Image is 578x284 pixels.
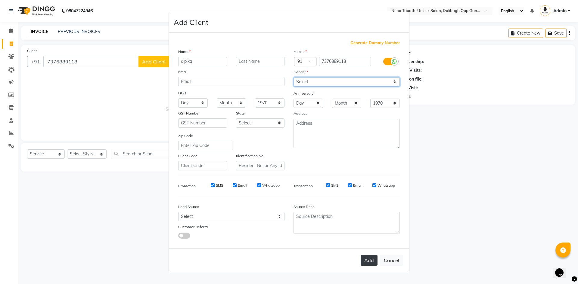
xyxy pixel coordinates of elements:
[331,183,338,188] label: SMS
[294,111,307,116] label: Address
[294,183,313,189] label: Transaction
[178,153,197,159] label: Client Code
[178,57,227,66] input: First Name
[178,111,200,116] label: GST Number
[294,204,314,209] label: Source Desc
[553,260,572,278] iframe: chat widget
[380,255,403,266] button: Cancel
[236,111,245,116] label: State
[294,69,308,75] label: Gender
[178,118,227,128] input: GST Number
[319,57,371,66] input: Mobile
[216,183,223,188] label: SMS
[262,183,280,188] label: Whatsapp
[378,183,395,188] label: Whatsapp
[353,183,362,188] label: Email
[178,161,227,170] input: Client Code
[178,204,199,209] label: Lead Source
[294,49,307,54] label: Mobile
[238,183,247,188] label: Email
[178,77,284,86] input: Email
[178,183,196,189] label: Promotion
[174,17,208,28] h4: Add Client
[236,57,285,66] input: Last Name
[178,49,191,54] label: Name
[236,153,264,159] label: Identification No.
[178,69,188,75] label: Email
[178,141,232,150] input: Enter Zip Code
[236,161,285,170] input: Resident No. or Any Id
[294,91,313,96] label: Anniversary
[361,255,378,266] button: Add
[178,133,193,139] label: Zip Code
[178,90,186,96] label: DOB
[178,224,209,230] label: Customer Referral
[350,40,400,46] span: Generate Dummy Number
